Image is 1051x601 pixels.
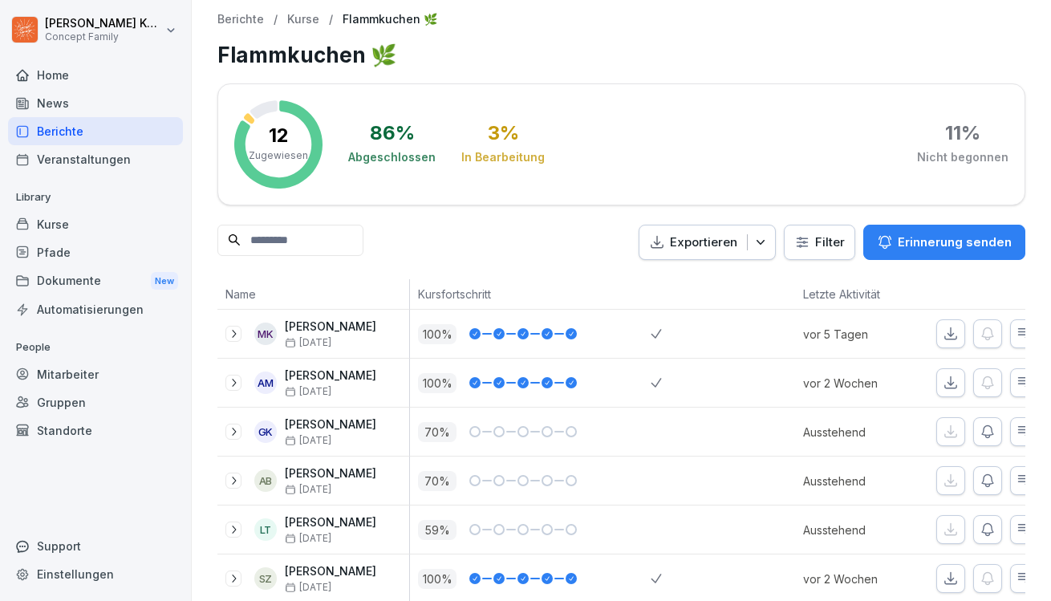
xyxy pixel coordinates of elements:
button: Exportieren [639,225,776,261]
h1: Flammkuchen 🌿 [217,39,1025,71]
div: Filter [794,234,845,250]
p: / [274,13,278,26]
p: 70 % [418,422,457,442]
div: GK [254,420,277,443]
p: [PERSON_NAME] Knittel [45,17,162,30]
span: [DATE] [285,435,331,446]
div: AM [254,372,277,394]
a: Kurse [287,13,319,26]
p: Erinnerung senden [898,233,1012,251]
a: Berichte [8,117,183,145]
p: 100 % [418,373,457,393]
button: Filter [785,225,854,260]
div: AB [254,469,277,492]
span: [DATE] [285,484,331,495]
div: In Bearbeitung [461,149,545,165]
div: Nicht begonnen [917,149,1008,165]
a: Gruppen [8,388,183,416]
p: 100 % [418,324,457,344]
p: [PERSON_NAME] [285,565,376,579]
p: Name [225,286,401,303]
div: MK [254,323,277,345]
p: 59 % [418,520,457,540]
div: 11 % [945,124,980,143]
p: Ausstehend [803,473,915,489]
p: Zugewiesen [249,148,308,163]
p: [PERSON_NAME] [285,418,376,432]
a: Berichte [217,13,264,26]
p: Concept Family [45,31,162,43]
span: [DATE] [285,533,331,544]
a: Automatisierungen [8,295,183,323]
span: [DATE] [285,582,331,593]
p: 70 % [418,471,457,491]
div: Dokumente [8,266,183,296]
a: Veranstaltungen [8,145,183,173]
span: [DATE] [285,337,331,348]
a: Home [8,61,183,89]
p: Kursfortschritt [418,286,643,303]
p: vor 5 Tagen [803,326,915,343]
p: Ausstehend [803,522,915,538]
a: News [8,89,183,117]
button: Erinnerung senden [863,225,1025,260]
p: Letzte Aktivität [803,286,907,303]
p: [PERSON_NAME] [285,467,376,481]
p: 12 [269,126,289,145]
p: vor 2 Wochen [803,571,915,587]
a: Standorte [8,416,183,445]
div: 3 % [488,124,519,143]
p: Exportieren [670,233,737,252]
div: LT [254,518,277,541]
p: 100 % [418,569,457,589]
a: Mitarbeiter [8,360,183,388]
p: [PERSON_NAME] [285,516,376,530]
a: Einstellungen [8,560,183,588]
p: vor 2 Wochen [803,375,915,392]
p: / [329,13,333,26]
a: DokumenteNew [8,266,183,296]
p: Flammkuchen 🌿 [343,13,437,26]
p: [PERSON_NAME] [285,369,376,383]
a: Kurse [8,210,183,238]
div: 86 % [370,124,415,143]
p: Library [8,185,183,210]
div: SZ [254,567,277,590]
a: Pfade [8,238,183,266]
div: Support [8,532,183,560]
p: [PERSON_NAME] [285,320,376,334]
div: Abgeschlossen [348,149,436,165]
span: [DATE] [285,386,331,397]
p: Ausstehend [803,424,915,441]
p: People [8,335,183,360]
div: New [151,272,178,290]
